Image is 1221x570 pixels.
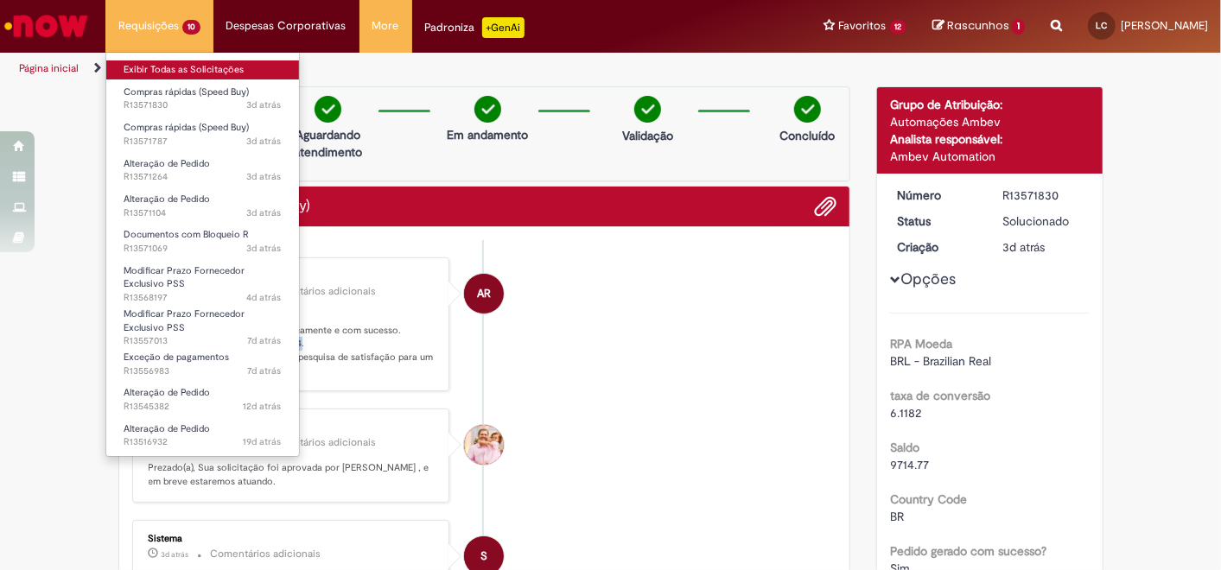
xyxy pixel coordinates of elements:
[794,96,821,123] img: check-circle-green.png
[106,118,299,150] a: Aberto R13571787 : Compras rápidas (Speed Buy)
[13,53,801,85] ul: Trilhas de página
[266,284,377,299] small: Comentários adicionais
[124,334,282,348] span: R13557013
[248,334,282,347] span: 7d atrás
[124,170,282,184] span: R13571264
[1121,18,1208,33] span: [PERSON_NAME]
[884,212,990,230] dt: Status
[464,274,504,313] div: Ambev RPA
[124,291,282,305] span: R13568197
[124,400,282,414] span: R13545382
[244,435,282,448] time: 10/09/2025 16:52:55
[248,334,282,347] time: 22/09/2025 21:21:17
[1003,238,1084,256] div: 26/09/2025 16:56:37
[247,291,282,304] span: 4d atrás
[2,9,91,43] img: ServiceNow
[124,157,210,170] span: Alteração de Pedido
[124,85,249,98] span: Compras rápidas (Speed Buy)
[124,435,282,449] span: R13516932
[124,307,245,334] span: Modificar Prazo Fornecedor Exclusivo PSS
[124,264,245,291] span: Modificar Prazo Fornecedor Exclusivo PSS
[477,273,491,314] span: AR
[890,130,1090,148] div: Analista responsável:
[266,435,377,450] small: Comentários adicionais
[226,17,347,35] span: Despesas Corporativas
[124,351,229,364] span: Exceção de pagamentos
[1003,187,1084,204] div: R13571830
[106,305,299,342] a: Aberto R13557013 : Modificar Prazo Fornecedor Exclusivo PSS
[890,440,919,455] b: Saldo
[247,291,282,304] time: 25/09/2025 17:20:42
[247,98,282,111] span: 3d atrás
[106,60,299,79] a: Exibir Todas as Solicitações
[19,61,79,75] a: Página inicial
[244,435,282,448] span: 19d atrás
[634,96,661,123] img: check-circle-green.png
[890,405,921,421] span: 6.1182
[124,98,282,112] span: R13571830
[884,238,990,256] dt: Criação
[248,364,282,377] span: 7d atrás
[247,98,282,111] time: 26/09/2025 16:56:39
[425,17,525,38] div: Padroniza
[890,543,1046,559] b: Pedido gerado com sucesso?
[106,262,299,299] a: Aberto R13568197 : Modificar Prazo Fornecedor Exclusivo PSS
[124,386,210,399] span: Alteração de Pedido
[286,126,370,161] p: Aguardando atendimento
[474,96,501,123] img: check-circle-green.png
[124,206,282,220] span: R13571104
[162,549,189,560] span: 3d atrás
[149,461,436,488] p: Prezado(a), Sua solicitação foi aprovada por [PERSON_NAME] , e em breve estaremos atuando.
[814,195,836,218] button: Adicionar anexos
[105,52,300,457] ul: Requisições
[211,547,321,561] small: Comentários adicionais
[247,206,282,219] span: 3d atrás
[106,225,299,257] a: Aberto R13571069 : Documentos com Bloqueio R
[947,17,1009,34] span: Rascunhos
[124,135,282,149] span: R13571787
[124,121,249,134] span: Compras rápidas (Speed Buy)
[315,96,341,123] img: check-circle-green.png
[106,190,299,222] a: Aberto R13571104 : Alteração de Pedido
[106,348,299,380] a: Aberto R13556983 : Exceção de pagamentos
[1003,239,1046,255] span: 3d atrás
[890,457,929,472] span: 9714.77
[1003,239,1046,255] time: 26/09/2025 16:56:37
[884,187,990,204] dt: Número
[622,127,673,144] p: Validação
[372,17,399,35] span: More
[890,353,991,369] span: BRL - Brazilian Real
[124,364,282,378] span: R13556983
[890,491,967,507] b: Country Code
[890,20,907,35] span: 12
[244,400,282,413] time: 17/09/2025 21:50:39
[839,17,887,35] span: Favoritos
[162,549,189,560] time: 26/09/2025 16:56:50
[182,20,200,35] span: 10
[1097,20,1108,31] span: LC
[106,383,299,415] a: Aberto R13545382 : Alteração de Pedido
[247,170,282,183] time: 26/09/2025 15:39:01
[124,422,210,435] span: Alteração de Pedido
[247,206,282,219] time: 26/09/2025 15:13:09
[248,364,282,377] time: 22/09/2025 20:51:04
[149,534,436,544] div: Sistema
[247,135,282,148] time: 26/09/2025 16:52:02
[247,135,282,148] span: 3d atrás
[106,420,299,452] a: Aberto R13516932 : Alteração de Pedido
[890,148,1090,165] div: Ambev Automation
[124,228,249,241] span: Documentos com Bloqueio R
[118,17,179,35] span: Requisições
[247,242,282,255] time: 26/09/2025 15:08:42
[482,17,525,38] p: +GenAi
[890,96,1090,113] div: Grupo de Atribuição:
[106,83,299,115] a: Aberto R13571830 : Compras rápidas (Speed Buy)
[244,400,282,413] span: 12d atrás
[106,155,299,187] a: Aberto R13571264 : Alteração de Pedido
[124,193,210,206] span: Alteração de Pedido
[124,242,282,256] span: R13571069
[1003,212,1084,230] div: Solucionado
[890,336,952,351] b: RPA Moeda
[779,127,835,144] p: Concluído
[890,113,1090,130] div: Automações Ambev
